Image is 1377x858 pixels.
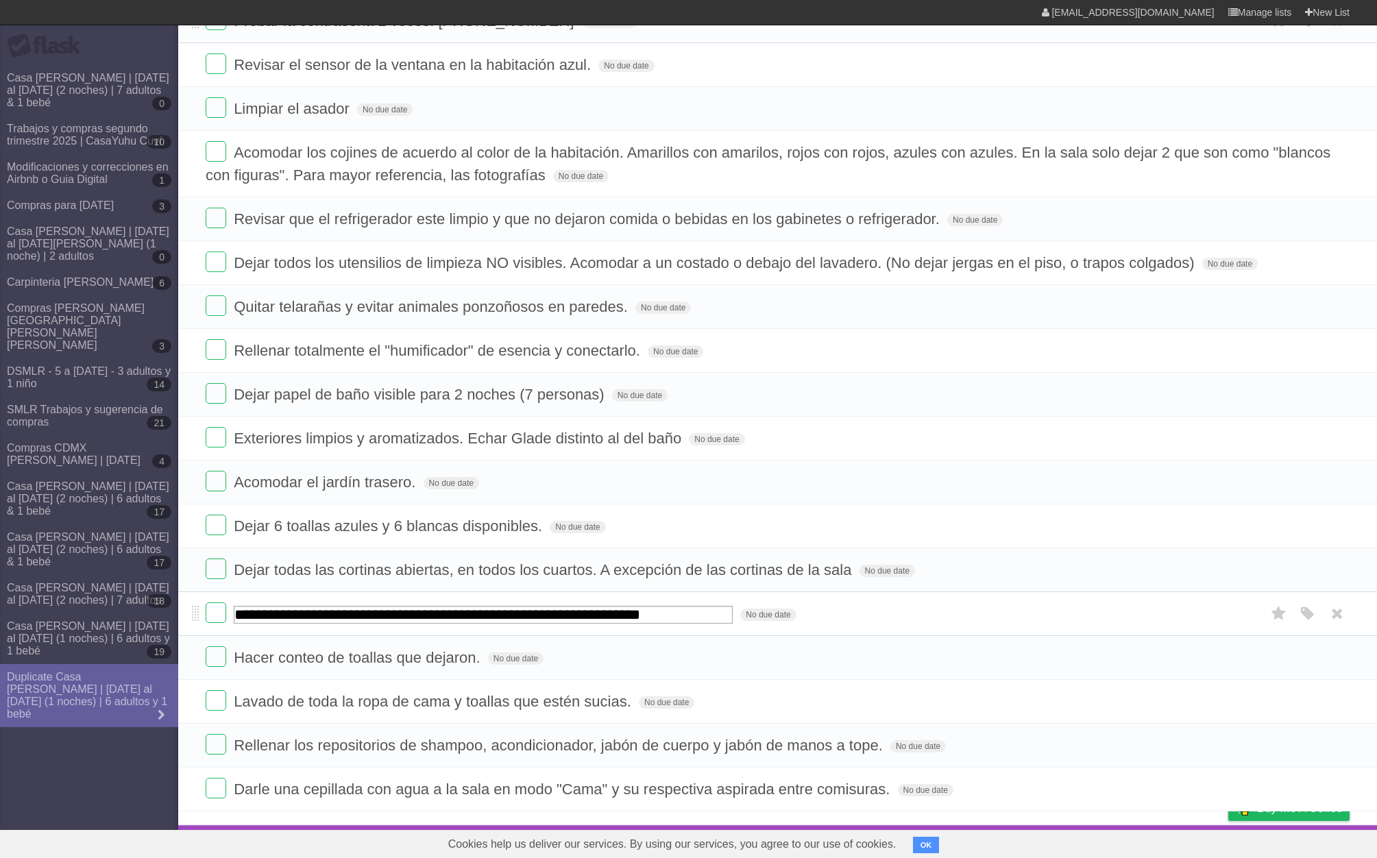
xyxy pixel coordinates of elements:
[206,141,226,162] label: Done
[234,298,631,315] span: Quitar telarañas y evitar animales ponzoñosos en paredes.
[234,342,644,359] span: Rellenar totalmente el "humificador" de esencia y conectarlo.
[898,784,953,796] span: No due date
[1210,829,1246,855] a: Privacy
[234,474,419,491] span: Acomodar el jardín trasero.
[206,53,226,74] label: Done
[648,345,703,358] span: No due date
[890,740,946,752] span: No due date
[147,378,171,391] b: 14
[152,276,171,290] b: 6
[206,208,226,228] label: Done
[152,339,171,353] b: 3
[860,565,915,577] span: No due date
[206,339,226,360] label: Done
[206,427,226,448] label: Done
[206,778,226,798] label: Done
[234,517,546,535] span: Dejar 6 toallas azules y 6 blancas disponibles.
[550,521,605,533] span: No due date
[234,254,1197,271] span: Dejar todos los utensilios de limpieza NO visibles. Acomodar a un costado o debajo del lavadero. ...
[1202,258,1258,270] span: No due date
[740,609,796,621] span: No due date
[1091,829,1147,855] a: Developers
[206,471,226,491] label: Done
[7,34,89,58] div: Flask
[234,649,484,666] span: Hacer conteo de toallas que dejaron.
[206,97,226,118] label: Done
[357,103,413,116] span: No due date
[147,645,171,659] b: 19
[206,515,226,535] label: Done
[152,454,171,468] b: 4
[234,100,353,117] span: Limpiar el asador
[234,430,685,447] span: Exteriores limpios y aromatizados. Echar Glade distinto al del baño
[947,214,1003,226] span: No due date
[234,781,893,798] span: Darle una cepillada con agua a la sala en modo "Cama" y su respectiva aspirada entre comisuras.
[234,386,608,403] span: Dejar papel de baño visible para 2 noches (7 personas)
[424,477,479,489] span: No due date
[639,696,694,709] span: No due date
[612,389,668,402] span: No due date
[913,837,940,853] button: OK
[206,690,226,711] label: Done
[689,433,744,445] span: No due date
[206,295,226,316] label: Done
[1257,796,1343,820] span: Buy me a coffee
[1263,829,1350,855] a: Suggest a feature
[206,602,226,623] label: Done
[234,56,594,73] span: Revisar el sensor de la ventana en la habitación azul.
[152,250,171,264] b: 0
[1266,602,1292,625] label: Star task
[206,559,226,579] label: Done
[206,144,1330,184] span: Acomodar los cojines de acuerdo al color de la habitación. Amarillos con amarilos, rojos con rojo...
[147,594,171,608] b: 18
[234,693,635,710] span: Lavado de toda la ropa de cama y toallas que estén sucias.
[1046,829,1075,855] a: About
[206,252,226,272] label: Done
[553,170,609,182] span: No due date
[152,97,171,110] b: 0
[147,505,171,519] b: 17
[635,302,691,314] span: No due date
[234,737,886,754] span: Rellenar los repositorios de shampoo, acondicionador, jabón de cuerpo y jabón de manos a tope.
[147,416,171,430] b: 21
[488,652,544,665] span: No due date
[206,646,226,667] label: Done
[206,734,226,755] label: Done
[152,173,171,187] b: 1
[147,556,171,569] b: 17
[152,199,171,213] b: 3
[147,135,171,149] b: 10
[234,561,855,578] span: Dejar todas las cortinas abiertas, en todos los cuartos. A excepción de las cortinas de la sala
[1164,829,1194,855] a: Terms
[234,210,943,228] span: Revisar que el refrigerador este limpio y que no dejaron comida o bebidas en los gabinetes o refr...
[598,60,654,72] span: No due date
[435,831,910,858] span: Cookies help us deliver our services. By using our services, you agree to our use of cookies.
[206,383,226,404] label: Done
